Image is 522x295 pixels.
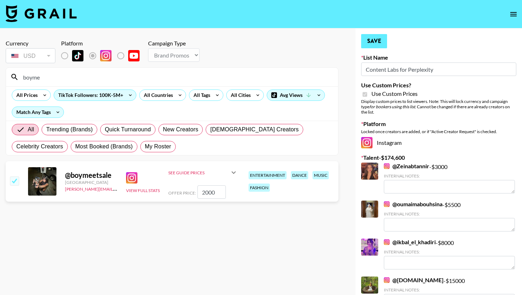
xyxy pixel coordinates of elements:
img: Instagram [384,201,390,207]
img: Instagram [361,137,373,148]
span: Trending (Brands) [46,125,93,134]
div: Match Any Tags [12,107,64,118]
div: Currency is locked to USD [6,47,55,65]
div: Platform [61,40,145,47]
div: Locked once creators are added, or if "Active Creator Request" is checked. [361,129,516,134]
div: See Guide Prices [168,170,229,175]
input: Search by User Name [19,71,334,83]
div: Campaign Type [148,40,200,47]
div: Display custom prices to list viewers. Note: This will lock currency and campaign type . Cannot b... [361,99,516,115]
div: music [312,171,329,179]
img: Instagram [384,163,390,169]
img: Instagram [384,239,390,245]
div: See Guide Prices [168,164,238,181]
button: open drawer [506,7,521,21]
a: [PERSON_NAME][EMAIL_ADDRESS][PERSON_NAME][DOMAIN_NAME] [65,185,204,192]
span: Quick Turnaround [105,125,151,134]
span: Offer Price: [168,190,196,196]
img: Grail Talent [6,5,77,22]
button: View Full Stats [126,188,160,193]
span: [DEMOGRAPHIC_DATA] Creators [210,125,299,134]
span: New Creators [163,125,199,134]
label: Use Custom Prices? [361,82,516,89]
div: All Tags [189,90,212,100]
span: My Roster [145,142,171,151]
div: Internal Notes: [384,173,515,179]
img: Instagram [126,172,137,184]
img: YouTube [128,50,140,61]
div: Internal Notes: [384,249,515,255]
input: 0 [197,185,226,199]
div: fashion [249,184,270,192]
em: for bookers using this list [369,104,415,109]
div: @ boymeetsale [65,171,118,180]
div: Instagram [361,137,516,148]
div: - $ 8000 [384,239,515,269]
div: [GEOGRAPHIC_DATA] [65,180,118,185]
a: @ikbal_el_khadiri [384,239,436,246]
div: All Countries [140,90,174,100]
span: All [28,125,34,134]
div: - $ 5500 [384,201,515,231]
div: - $ 3000 [384,163,515,193]
div: Currency [6,40,55,47]
img: TikTok [72,50,83,61]
div: All Prices [12,90,39,100]
a: @[DOMAIN_NAME] [384,277,444,284]
div: entertainment [249,171,287,179]
div: List locked to Instagram. [61,48,145,63]
div: dance [291,171,308,179]
div: USD [7,50,54,62]
span: Celebrity Creators [16,142,63,151]
div: All Cities [227,90,252,100]
button: Save [361,34,387,48]
a: @Zeinabtannir [384,163,429,170]
label: Platform [361,120,516,127]
div: Internal Notes: [384,287,515,293]
div: TikTok Followers: 100K-5M+ [54,90,136,100]
a: @oumaimabouhsina [384,201,442,208]
div: Avg Views [267,90,325,100]
div: Internal Notes: [384,211,515,217]
span: Most Booked (Brands) [75,142,133,151]
label: Talent - $ 174,600 [361,154,516,161]
img: Instagram [384,277,390,283]
span: Use Custom Prices [371,90,418,97]
label: List Name [361,54,516,61]
img: Instagram [100,50,112,61]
